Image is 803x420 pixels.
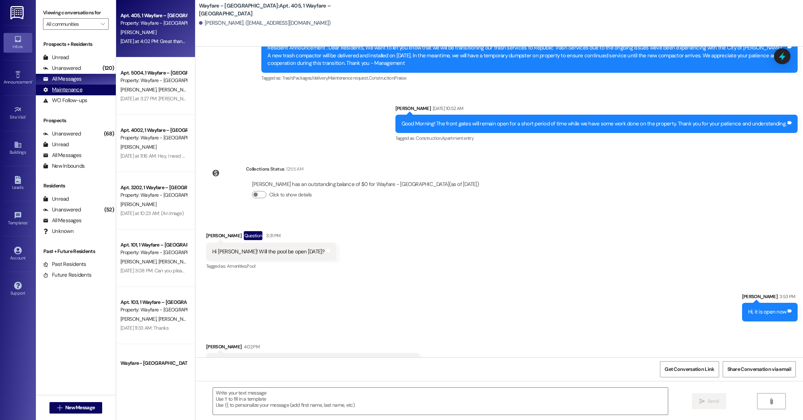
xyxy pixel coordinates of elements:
div: Future Residents [43,271,91,279]
div: Unanswered [43,206,81,214]
div: 3:31 PM [264,232,280,239]
input: All communities [46,18,97,30]
span: Praise [394,75,406,81]
div: Hi [PERSON_NAME]! Will the pool be open [DATE]? [212,248,325,256]
div: Tagged as: [395,133,798,143]
div: Apt. 103, 1 Wayfare – [GEOGRAPHIC_DATA] [120,299,187,306]
button: New Message [49,402,103,414]
div: Good Morning! The front gates will remain open for a short period of time while we have some work... [401,120,787,128]
div: [DATE] 11:33 AM: Thanks [120,325,168,331]
span: New Message [65,404,95,411]
i:  [769,398,774,404]
span: [PERSON_NAME] [158,86,194,93]
div: (120) [101,63,116,74]
div: All Messages [43,152,81,159]
div: 4:02 PM [242,343,260,350]
div: [DATE] 3:08 PM: Can you please tell me what time our sprinklers run? [120,267,262,274]
i:  [699,398,705,404]
span: Construction , [369,75,395,81]
div: [PERSON_NAME] [742,293,798,303]
span: Packages/delivery , [293,75,328,81]
span: [PERSON_NAME] [120,144,156,150]
div: Apt. 5004, 1 Wayfare – [GEOGRAPHIC_DATA] [120,69,187,77]
div: Residents [36,182,116,190]
a: Inbox [4,33,32,52]
label: Viewing conversations for [43,7,109,18]
div: Wayfare - [GEOGRAPHIC_DATA] [120,359,187,367]
div: Unread [43,54,69,61]
div: Prospects + Residents [36,40,116,48]
a: Site Visit • [4,104,32,123]
div: (68) [102,128,116,139]
div: Unanswered [43,130,81,138]
a: Buildings [4,139,32,158]
div: [PERSON_NAME] has an outstanding balance of $0 for Wayfare - [GEOGRAPHIC_DATA] (as of [DATE]) [252,181,479,188]
span: [PERSON_NAME] [158,258,194,265]
span: [PERSON_NAME] [120,316,158,322]
label: Click to show details [269,191,312,199]
div: Unread [43,195,69,203]
span: Pool [247,263,255,269]
div: 3:53 PM [778,293,795,300]
div: Tagged as: [261,73,798,83]
div: All Messages [43,75,81,83]
div: Hi, it is open now [748,308,787,316]
img: ResiDesk Logo [10,6,25,19]
i:  [101,21,105,27]
div: Property: Wayfare - [GEOGRAPHIC_DATA] [120,191,187,199]
span: [PERSON_NAME] [158,316,194,322]
div: Property: Wayfare - [GEOGRAPHIC_DATA] [120,249,187,256]
div: (52) [103,204,116,215]
div: Question [244,231,263,240]
div: Past + Future Residents [36,248,116,255]
div: [DATE] at 10:23 AM: (An Image) [120,210,184,216]
a: Support [4,280,32,299]
span: • [28,219,29,224]
span: [PERSON_NAME] [120,29,156,35]
span: [PERSON_NAME] [120,369,156,376]
a: Templates • [4,209,32,229]
span: Get Conversation Link [665,366,714,373]
span: Maintenance request , [328,75,369,81]
i:  [57,405,62,411]
button: Send [692,393,727,409]
span: [PERSON_NAME] [120,86,158,93]
div: [DATE] 10:52 AM [431,105,463,112]
div: New Inbounds [43,162,85,170]
button: Get Conversation Link [660,361,719,377]
div: Prospects [36,117,116,124]
div: Collections Status [246,165,284,173]
div: Apt. 405, 1 Wayfare – [GEOGRAPHIC_DATA] [120,12,187,19]
div: [PERSON_NAME] [206,231,336,243]
div: Maintenance [43,86,82,94]
div: [PERSON_NAME] [395,105,798,115]
div: [DATE] at 4:02 PM: Great thanks! The closed sign was up earlier. Hence my question. Have a great ... [120,38,341,44]
span: [PERSON_NAME] [120,201,156,207]
span: • [26,114,27,119]
div: [DATE] at 3:27 PM: [PERSON_NAME] my wife can't log in to sign. She requests a new password, gets ... [120,95,387,102]
span: • [32,78,33,83]
div: Property: Wayfare - [GEOGRAPHIC_DATA] [120,134,187,142]
div: Tagged as: [206,261,336,271]
div: [PERSON_NAME]. ([EMAIL_ADDRESS][DOMAIN_NAME]) [199,19,331,27]
a: Account [4,244,32,264]
span: Trash , [282,75,293,81]
div: All Messages [43,217,81,224]
span: Amenities , [227,263,247,269]
span: Apartment entry [442,135,474,141]
div: Past Residents [43,261,86,268]
a: Leads [4,174,32,193]
span: Construction , [416,135,442,141]
div: Property: Wayfare - [GEOGRAPHIC_DATA] [120,19,187,27]
div: [DATE] at 11:16 AM: Hey, I need your signature for your renewal lease! I just sent another link t... [120,153,375,159]
div: Property: Wayfare - [GEOGRAPHIC_DATA] [120,306,187,314]
span: [PERSON_NAME] [120,258,158,265]
div: Apt. 4002, 1 Wayfare – [GEOGRAPHIC_DATA] [120,127,187,134]
div: WO Follow-ups [43,97,87,104]
div: Resident Announcement : Dear Residents, We want to let you know that we will be transitioning our... [267,44,786,67]
div: Unread [43,141,69,148]
span: Send [708,397,719,405]
div: Property: Wayfare - [GEOGRAPHIC_DATA] [120,77,187,84]
div: Unanswered [43,65,81,72]
div: 12:55 AM [284,165,303,173]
